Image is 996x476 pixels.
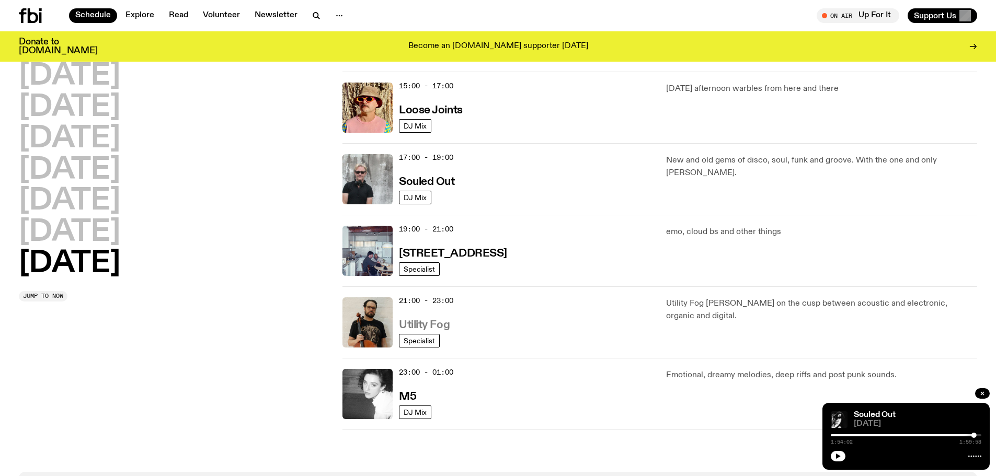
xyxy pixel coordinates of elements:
[666,226,977,238] p: emo, cloud bs and other things
[404,122,427,130] span: DJ Mix
[399,177,455,188] h3: Souled Out
[404,265,435,273] span: Specialist
[666,154,977,179] p: New and old gems of disco, soul, funk and groove. With the one and only [PERSON_NAME].
[666,297,977,322] p: Utility Fog [PERSON_NAME] on the cusp between acoustic and electronic, organic and digital.
[342,154,393,204] img: Stephen looks directly at the camera, wearing a black tee, black sunglasses and headphones around...
[399,246,507,259] a: [STREET_ADDRESS]
[23,293,63,299] span: Jump to now
[19,218,120,247] button: [DATE]
[19,156,120,185] button: [DATE]
[399,175,455,188] a: Souled Out
[19,124,120,154] button: [DATE]
[342,226,393,276] img: Pat sits at a dining table with his profile facing the camera. Rhea sits to his left facing the c...
[19,291,67,301] button: Jump to now
[163,8,194,23] a: Read
[19,187,120,216] button: [DATE]
[399,224,453,234] span: 19:00 - 21:00
[408,42,588,51] p: Become an [DOMAIN_NAME] supporter [DATE]
[404,408,427,416] span: DJ Mix
[19,62,120,91] button: [DATE]
[399,262,440,276] a: Specialist
[854,420,981,428] span: [DATE]
[399,296,453,306] span: 21:00 - 23:00
[197,8,246,23] a: Volunteer
[342,297,393,347] img: Peter holds a cello, wearing a black graphic tee and glasses. He looks directly at the camera aga...
[399,103,463,116] a: Loose Joints
[399,119,431,133] a: DJ Mix
[399,389,416,402] a: M5
[248,8,304,23] a: Newsletter
[399,248,507,259] h3: [STREET_ADDRESS]
[914,11,956,20] span: Support Us
[399,81,453,91] span: 15:00 - 17:00
[119,8,161,23] a: Explore
[69,8,117,23] a: Schedule
[399,153,453,162] span: 17:00 - 19:00
[399,391,416,402] h3: M5
[666,369,977,381] p: Emotional, dreamy melodies, deep riffs and post punk sounds.
[399,405,431,419] a: DJ Mix
[399,318,450,331] a: Utility Fog
[342,83,393,133] img: Tyson stands in front of a paperbark tree wearing orange sunglasses, a suede bucket hat and a pin...
[404,336,435,344] span: Specialist
[19,249,120,278] button: [DATE]
[404,193,427,201] span: DJ Mix
[342,369,393,419] img: A black and white photo of Lilly wearing a white blouse and looking up at the camera.
[399,320,450,331] h3: Utility Fog
[399,334,440,347] a: Specialist
[959,439,981,445] span: 1:59:58
[908,8,977,23] button: Support Us
[399,105,463,116] h3: Loose Joints
[399,367,453,377] span: 23:00 - 01:00
[831,439,853,445] span: 1:54:02
[666,83,977,95] p: [DATE] afternoon warbles from here and there
[817,8,899,23] button: On AirUp For It
[19,38,98,55] h3: Donate to [DOMAIN_NAME]
[854,411,896,419] a: Souled Out
[19,93,120,122] button: [DATE]
[399,191,431,204] a: DJ Mix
